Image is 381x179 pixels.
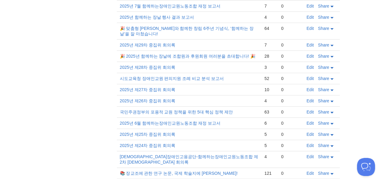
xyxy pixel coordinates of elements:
[264,14,275,20] div: 4
[264,132,275,137] div: 5
[318,132,329,137] span: Share
[318,26,329,31] span: Share
[120,154,258,165] a: [DEMOGRAPHIC_DATA]장애인고용공단-함께하는장애인교원노동조합 제2차 [DEMOGRAPHIC_DATA] 회의록
[307,65,314,70] a: Edit
[307,4,314,8] a: Edit
[120,4,221,8] a: 2025년 7월 함께하는장애인교원노동조합 재정 보고서
[307,54,314,59] a: Edit
[264,143,275,148] div: 5
[120,15,194,20] a: 2025년 함께하는 장날 행사 결과 보고서
[281,120,300,126] div: 0
[281,154,300,159] div: 0
[318,65,329,70] span: Share
[307,154,314,159] a: Edit
[120,132,175,137] a: 2025년 제25차 중집위 회의록
[120,43,175,47] a: 2025년 제29차 중집위 회의록
[264,171,275,176] div: 121
[120,110,233,114] a: 국민주권정부의 포용적 교원 정책을 위한 5대 핵심 정책 제안
[307,43,314,47] a: Edit
[120,171,238,176] a: 📚 장교조에 관한 연구 논문, 국제 학술지에 [PERSON_NAME]!
[120,65,175,70] a: 2025년 제28차 중집위 회의록
[318,98,329,103] span: Share
[281,65,300,70] div: 0
[281,42,300,48] div: 0
[264,154,275,159] div: 4
[318,171,329,176] span: Share
[318,143,329,148] span: Share
[318,54,329,59] span: Share
[307,110,314,114] a: Edit
[281,26,300,31] div: 0
[264,109,275,115] div: 63
[264,76,275,81] div: 52
[281,76,300,81] div: 0
[281,14,300,20] div: 0
[318,15,329,20] span: Share
[281,87,300,92] div: 0
[307,26,314,31] a: Edit
[318,121,329,126] span: Share
[281,143,300,148] div: 0
[120,121,221,126] a: 2025년 6월 함께하는장애인교원노동조합 재정 보고서
[120,98,175,103] a: 2025년 제26차 중집위 회의록
[264,98,275,104] div: 4
[120,87,175,92] a: 2025년 제27차 중집위 회의록
[318,154,329,159] span: Share
[318,110,329,114] span: Share
[318,43,329,47] span: Share
[307,121,314,126] a: Edit
[307,98,314,103] a: Edit
[120,26,254,36] a: 🎉 맞춤형 [PERSON_NAME]와 함께한 창립 6주년 기념식, ‘함께하는 장날’을 잘 마쳤습니다!
[307,87,314,92] a: Edit
[281,109,300,115] div: 0
[307,171,314,176] a: Edit
[307,143,314,148] a: Edit
[120,54,255,59] a: 🎉 2025년 함께하는 장날에 조합원과 후원회원 여러분을 초대합니다! 🎉
[281,132,300,137] div: 0
[281,171,300,176] div: 0
[264,26,275,31] div: 64
[264,120,275,126] div: 6
[357,158,375,176] iframe: Help Scout Beacon - Open
[264,53,275,59] div: 28
[120,143,175,148] a: 2025년 제24차 중집위 회의록
[264,87,275,92] div: 10
[281,3,300,9] div: 0
[307,76,314,81] a: Edit
[307,132,314,137] a: Edit
[318,76,329,81] span: Share
[281,53,300,59] div: 0
[264,65,275,70] div: 3
[281,98,300,104] div: 0
[264,42,275,48] div: 7
[120,76,224,81] a: 시도교육청 장애인교원 편의지원 조례 비교 분석 보고서
[307,15,314,20] a: Edit
[264,3,275,9] div: 7
[318,4,329,8] span: Share
[318,87,329,92] span: Share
